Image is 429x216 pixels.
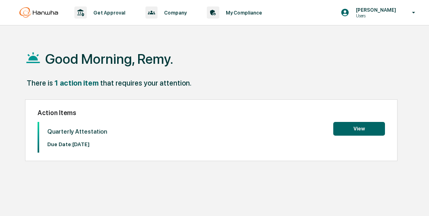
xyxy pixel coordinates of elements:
[47,128,107,135] p: Quarterly Attestation
[100,79,191,87] div: that requires your attention.
[333,122,385,136] button: View
[333,124,385,132] a: View
[349,13,400,19] p: Users
[158,10,191,16] p: Company
[45,51,173,67] h1: Good Morning, Remy.
[19,7,58,18] img: logo
[55,79,99,87] div: 1 action item
[87,10,129,16] p: Get Approval
[219,10,266,16] p: My Compliance
[47,141,107,147] p: Due Date: [DATE]
[38,109,385,117] h2: Action Items
[349,7,400,13] p: [PERSON_NAME]
[27,79,53,87] div: There is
